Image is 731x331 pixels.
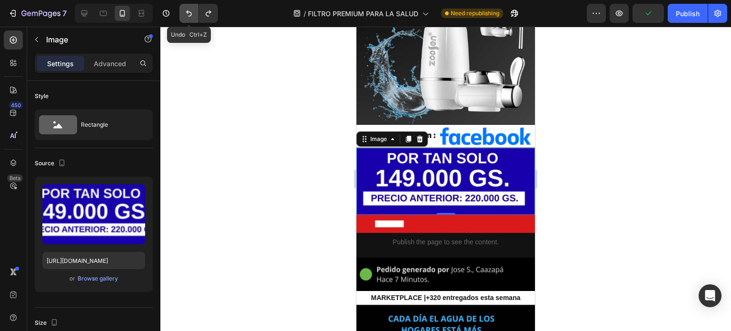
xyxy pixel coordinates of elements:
[47,59,74,69] p: Settings
[69,273,75,284] span: or
[308,9,418,19] span: FILTRO PREMIUM PARA LA SALUD
[35,157,68,170] div: Source
[42,252,145,269] input: https://example.com/image.jpg
[35,92,49,100] div: Style
[78,274,118,283] div: Browse gallery
[9,101,23,109] div: 450
[699,284,721,307] div: Open Intercom Messenger
[179,4,218,23] div: Undo/Redo
[77,274,119,283] button: Browse gallery
[7,174,23,182] div: Beta
[35,317,60,330] div: Size
[304,9,306,19] span: /
[94,59,126,69] p: Advanced
[356,27,535,331] iframe: To enrich screen reader interactions, please activate Accessibility in Grammarly extension settings
[451,9,499,18] span: Need republishing
[42,184,145,244] img: preview-image
[81,114,139,136] div: Rectangle
[668,4,708,23] button: Publish
[62,8,67,19] p: 7
[46,34,127,45] p: Image
[4,4,71,23] button: 7
[676,9,700,19] div: Publish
